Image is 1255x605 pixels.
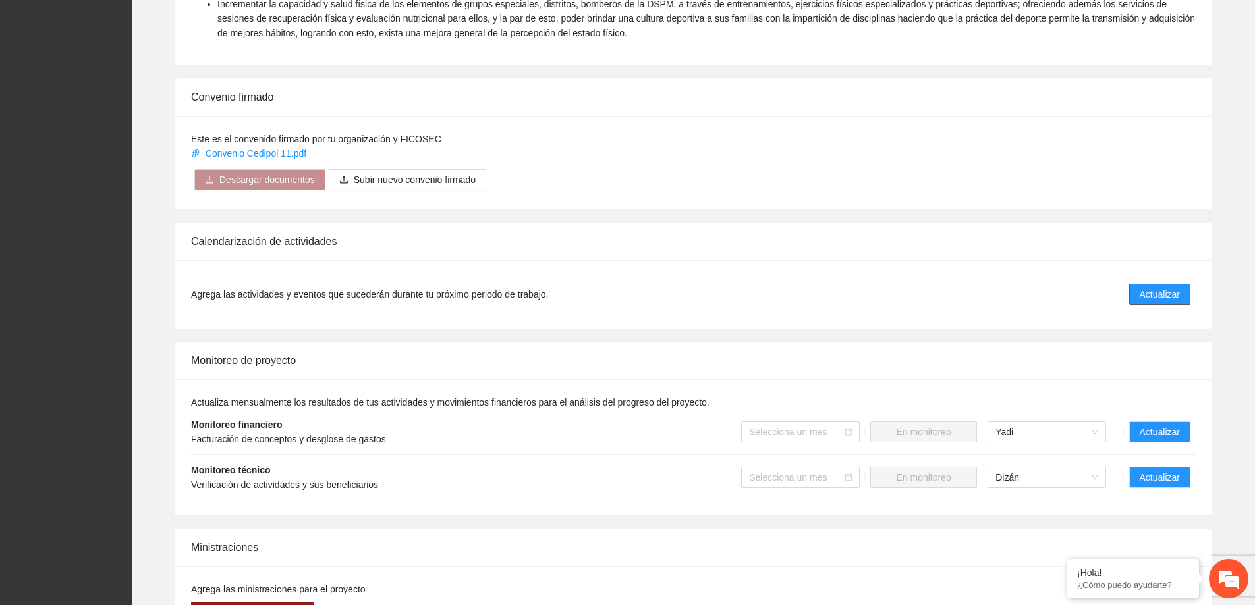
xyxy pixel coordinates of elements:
[1140,470,1180,485] span: Actualizar
[216,7,248,38] div: Minimizar ventana de chat en vivo
[191,78,1196,116] div: Convenio firmado
[845,428,852,436] span: calendar
[191,397,710,408] span: Actualiza mensualmente los resultados de tus actividades y movimientos financieros para el anális...
[7,359,251,406] textarea: Escriba su mensaje y pulse “Intro”
[191,529,1196,566] div: Ministraciones
[191,584,366,594] span: Agrega las ministraciones para el proyecto
[191,148,309,159] a: Convenio Cedipol 11.pdf
[191,134,441,144] span: Este es el convenido firmado por tu organización y FICOSEC
[194,169,325,190] button: downloadDescargar documentos
[191,342,1196,379] div: Monitoreo de proyecto
[995,467,1098,487] span: Dizán
[191,287,548,302] span: Agrega las actividades y eventos que sucederán durante tu próximo periodo de trabajo.
[1129,421,1190,442] button: Actualizar
[219,172,315,187] span: Descargar documentos
[69,67,221,84] div: Chatee con nosotros ahora
[205,175,214,186] span: download
[1129,467,1190,488] button: Actualizar
[845,473,852,481] span: calendar
[191,434,386,444] span: Facturación de conceptos y desglose de gastos
[191,149,200,158] span: paper-clip
[1140,287,1180,302] span: Actualizar
[191,419,282,430] strong: Monitoreo financiero
[191,465,271,475] strong: Monitoreo técnico
[354,172,476,187] span: Subir nuevo convenio firmado
[339,175,349,186] span: upload
[191,223,1196,260] div: Calendarización de actividades
[1129,284,1190,305] button: Actualizar
[191,479,378,490] span: Verificación de actividades y sus beneficiarios
[995,422,1098,442] span: Yadi
[1077,580,1189,590] p: ¿Cómo puedo ayudarte?
[329,174,486,185] span: uploadSubir nuevo convenio firmado
[329,169,486,190] button: uploadSubir nuevo convenio firmado
[1077,567,1189,578] div: ¡Hola!
[76,176,182,309] span: Estamos en línea.
[1140,425,1180,439] span: Actualizar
